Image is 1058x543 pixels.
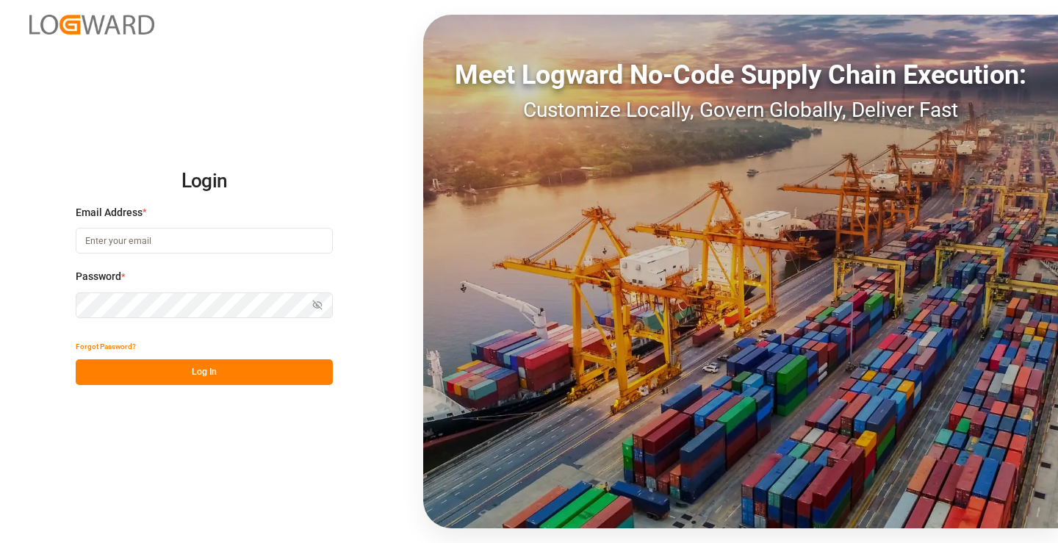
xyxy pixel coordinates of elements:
div: Customize Locally, Govern Globally, Deliver Fast [423,95,1058,126]
span: Password [76,269,121,284]
span: Email Address [76,205,143,220]
input: Enter your email [76,228,333,253]
button: Log In [76,359,333,385]
h2: Login [76,158,333,205]
img: Logward_new_orange.png [29,15,154,35]
div: Meet Logward No-Code Supply Chain Execution: [423,55,1058,95]
button: Forgot Password? [76,334,136,359]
